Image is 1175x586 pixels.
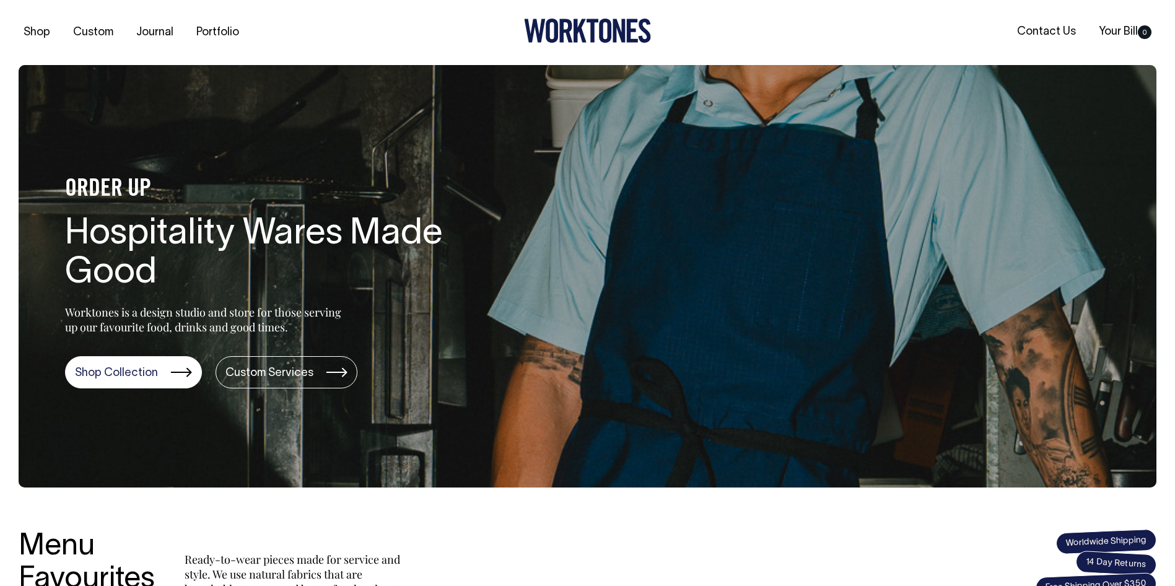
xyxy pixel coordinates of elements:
a: Shop Collection [65,356,202,388]
a: Portfolio [191,22,244,43]
a: Custom Services [216,356,357,388]
span: 14 Day Returns [1075,551,1157,577]
a: Contact Us [1012,22,1081,42]
a: Custom [68,22,118,43]
p: Worktones is a design studio and store for those serving up our favourite food, drinks and good t... [65,305,347,335]
h4: ORDER UP [65,177,461,203]
span: Worldwide Shipping [1055,528,1156,554]
a: Journal [131,22,178,43]
span: 0 [1138,25,1151,39]
h1: Hospitality Wares Made Good [65,215,461,294]
a: Your Bill0 [1094,22,1156,42]
a: Shop [19,22,55,43]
